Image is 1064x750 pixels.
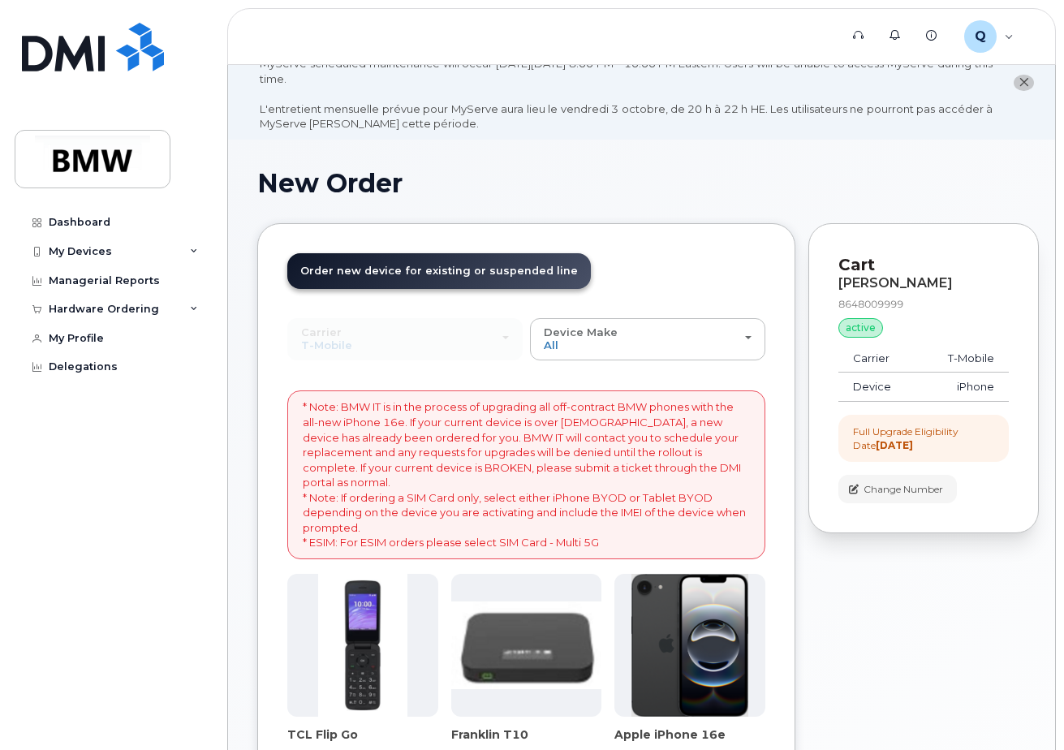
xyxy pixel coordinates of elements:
[318,574,407,717] img: TCL_FLIP_MODE.jpg
[451,601,602,688] img: t10.jpg
[838,373,919,402] td: Device
[838,276,1009,291] div: [PERSON_NAME]
[838,344,919,373] td: Carrier
[853,425,994,452] div: Full Upgrade Eligibility Date
[838,253,1009,277] p: Cart
[257,169,1026,197] h1: New Order
[1014,75,1034,92] button: close notification
[838,475,957,503] button: Change Number
[544,325,618,338] span: Device Make
[838,297,1009,311] div: 8648009999
[300,265,578,277] span: Order new device for existing or suspended line
[303,399,750,550] p: * Note: BMW IT is in the process of upgrading all off-contract BMW phones with the all-new iPhone...
[919,373,1009,402] td: iPhone
[838,318,883,338] div: active
[953,20,1025,53] div: QTD3589
[919,344,1009,373] td: T-Mobile
[530,318,765,360] button: Device Make All
[876,439,913,451] strong: [DATE]
[975,27,986,46] span: Q
[993,679,1052,738] iframe: Messenger Launcher
[864,482,943,497] span: Change Number
[544,338,558,351] span: All
[260,56,993,131] div: MyServe scheduled maintenance will occur [DATE][DATE] 8:00 PM - 10:00 PM Eastern. Users will be u...
[631,574,748,717] img: iphone16e.png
